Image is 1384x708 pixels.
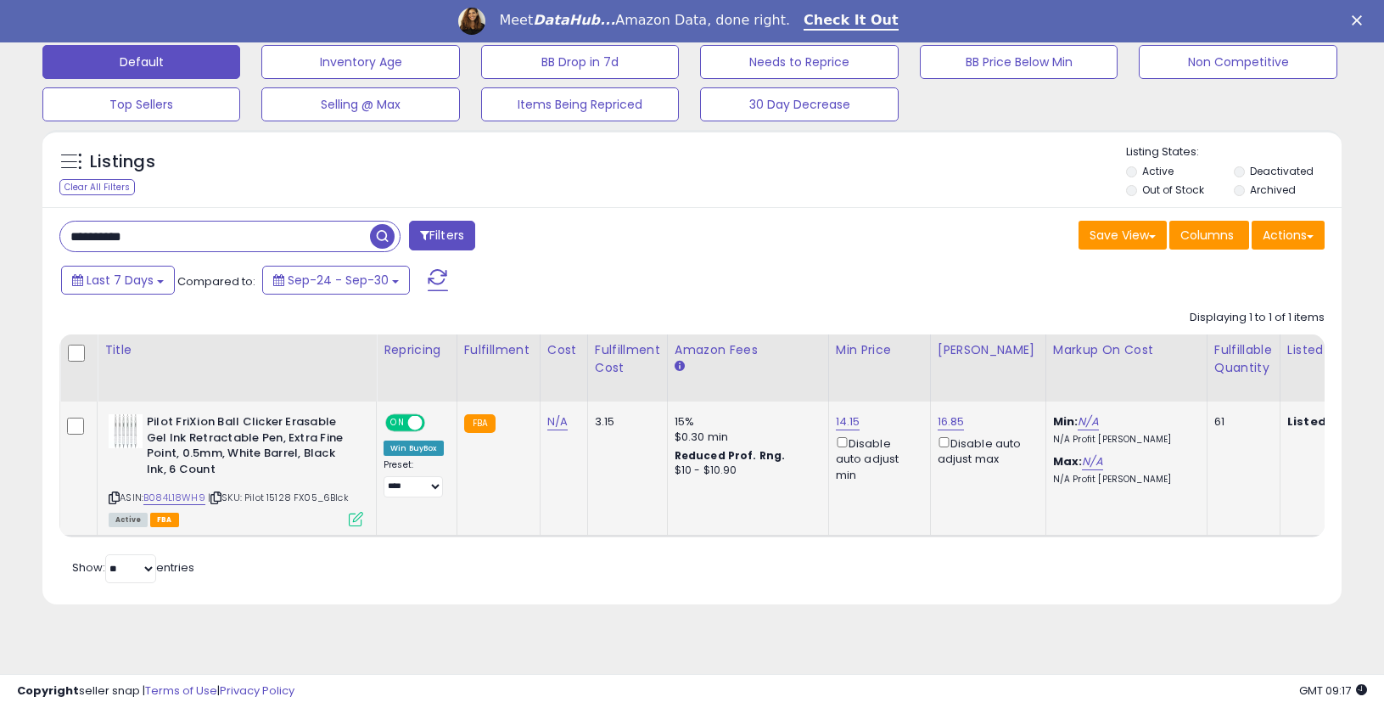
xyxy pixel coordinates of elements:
span: ON [387,416,408,430]
div: Clear All Filters [59,179,135,195]
button: Save View [1079,221,1167,250]
div: Meet Amazon Data, done right. [499,12,790,29]
b: Pilot FriXion Ball Clicker Erasable Gel Ink Retractable Pen, Extra Fine Point, 0.5mm, White Barre... [147,414,353,481]
div: Fulfillment [464,341,533,359]
button: Items Being Repriced [481,87,679,121]
div: Disable auto adjust max [938,434,1033,467]
label: Archived [1250,183,1296,197]
div: Markup on Cost [1053,341,1200,359]
label: Active [1142,164,1174,178]
div: $0.30 min [675,430,815,445]
button: Sep-24 - Sep-30 [262,266,410,295]
b: Listed Price: [1287,413,1364,430]
b: Min: [1053,413,1079,430]
button: Selling @ Max [261,87,459,121]
img: 41XOfoSmLOL._SL40_.jpg [109,414,143,448]
span: FBA [150,513,179,527]
div: Disable auto adjust min [836,434,917,483]
div: 3.15 [595,414,654,430]
span: Show: entries [72,559,194,576]
span: 2025-10-11 09:17 GMT [1299,683,1367,699]
span: OFF [423,416,450,430]
div: Close [1352,15,1369,25]
a: N/A [1082,453,1102,470]
button: Filters [409,221,475,250]
a: N/A [547,413,568,430]
div: Title [104,341,369,359]
img: Profile image for Georgie [458,8,485,35]
button: Needs to Reprice [700,45,898,79]
a: B084L18WH9 [143,491,205,505]
button: Top Sellers [42,87,240,121]
div: Amazon Fees [675,341,821,359]
button: Actions [1252,221,1325,250]
p: N/A Profit [PERSON_NAME] [1053,474,1194,486]
div: $10 - $10.90 [675,464,815,478]
a: N/A [1078,413,1098,430]
button: Non Competitive [1139,45,1336,79]
span: Sep-24 - Sep-30 [288,272,389,289]
div: Repricing [384,341,450,359]
a: Privacy Policy [220,683,294,699]
span: All listings currently available for purchase on Amazon [109,513,148,527]
span: | SKU: Pilot 15128 FX05_6Blck [208,491,349,504]
small: FBA [464,414,496,433]
button: Columns [1169,221,1249,250]
div: [PERSON_NAME] [938,341,1039,359]
label: Out of Stock [1142,183,1204,197]
a: 14.15 [836,413,860,430]
span: Compared to: [177,273,255,289]
button: BB Price Below Min [920,45,1118,79]
strong: Copyright [17,683,79,699]
i: DataHub... [533,12,615,28]
b: Max: [1053,453,1083,469]
div: 15% [675,414,815,430]
div: Displaying 1 to 1 of 1 items [1190,310,1325,326]
p: N/A Profit [PERSON_NAME] [1053,434,1194,446]
div: Cost [547,341,580,359]
div: Fulfillable Quantity [1214,341,1273,377]
span: Last 7 Days [87,272,154,289]
button: Last 7 Days [61,266,175,295]
b: Reduced Prof. Rng. [675,448,786,463]
button: BB Drop in 7d [481,45,679,79]
small: Amazon Fees. [675,359,685,374]
button: Inventory Age [261,45,459,79]
h5: Listings [90,150,155,174]
div: Fulfillment Cost [595,341,660,377]
div: Win BuyBox [384,441,444,456]
a: Terms of Use [145,683,217,699]
th: The percentage added to the cost of goods (COGS) that forms the calculator for Min & Max prices. [1045,334,1207,402]
div: seller snap | | [17,683,294,700]
div: Min Price [836,341,923,359]
button: 30 Day Decrease [700,87,898,121]
div: 61 [1214,414,1267,430]
div: Preset: [384,459,444,497]
button: Default [42,45,240,79]
p: Listing States: [1126,144,1342,160]
label: Deactivated [1250,164,1314,178]
span: Columns [1180,227,1234,244]
a: 16.85 [938,413,965,430]
div: ASIN: [109,414,363,525]
a: Check It Out [804,12,899,31]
